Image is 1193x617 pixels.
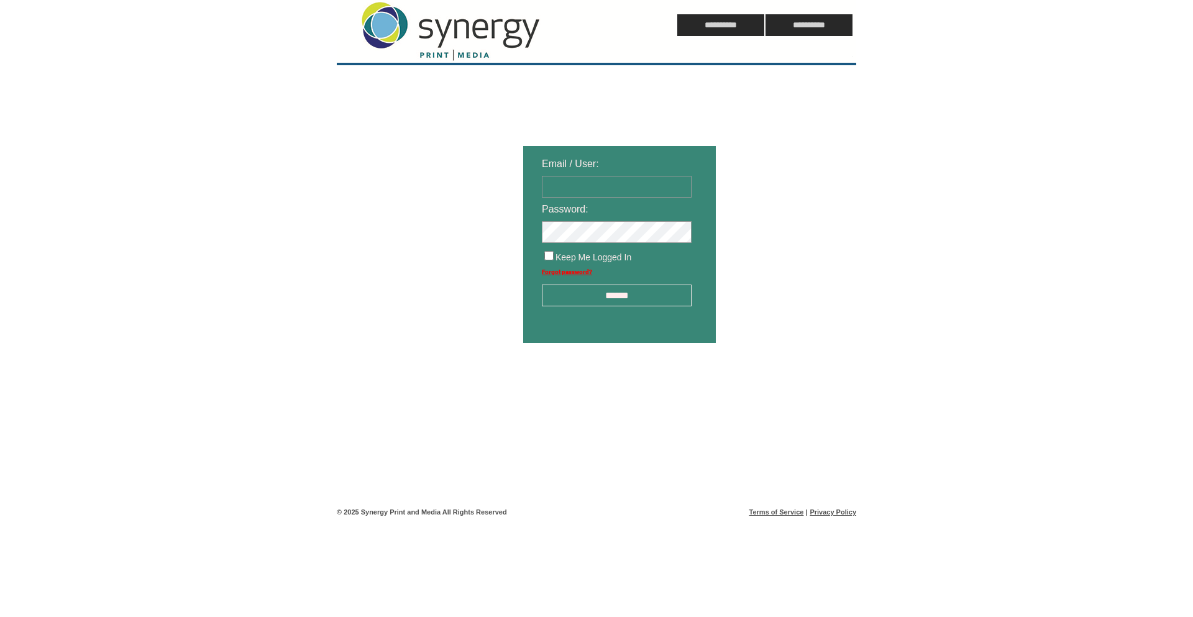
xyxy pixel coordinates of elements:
a: Forgot password? [542,268,592,275]
a: Terms of Service [749,508,804,516]
span: Password: [542,204,588,214]
span: | [806,508,808,516]
a: Privacy Policy [810,508,856,516]
span: Email / User: [542,158,599,169]
img: transparent.png [752,374,814,390]
span: © 2025 Synergy Print and Media All Rights Reserved [337,508,507,516]
span: Keep Me Logged In [555,252,631,262]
